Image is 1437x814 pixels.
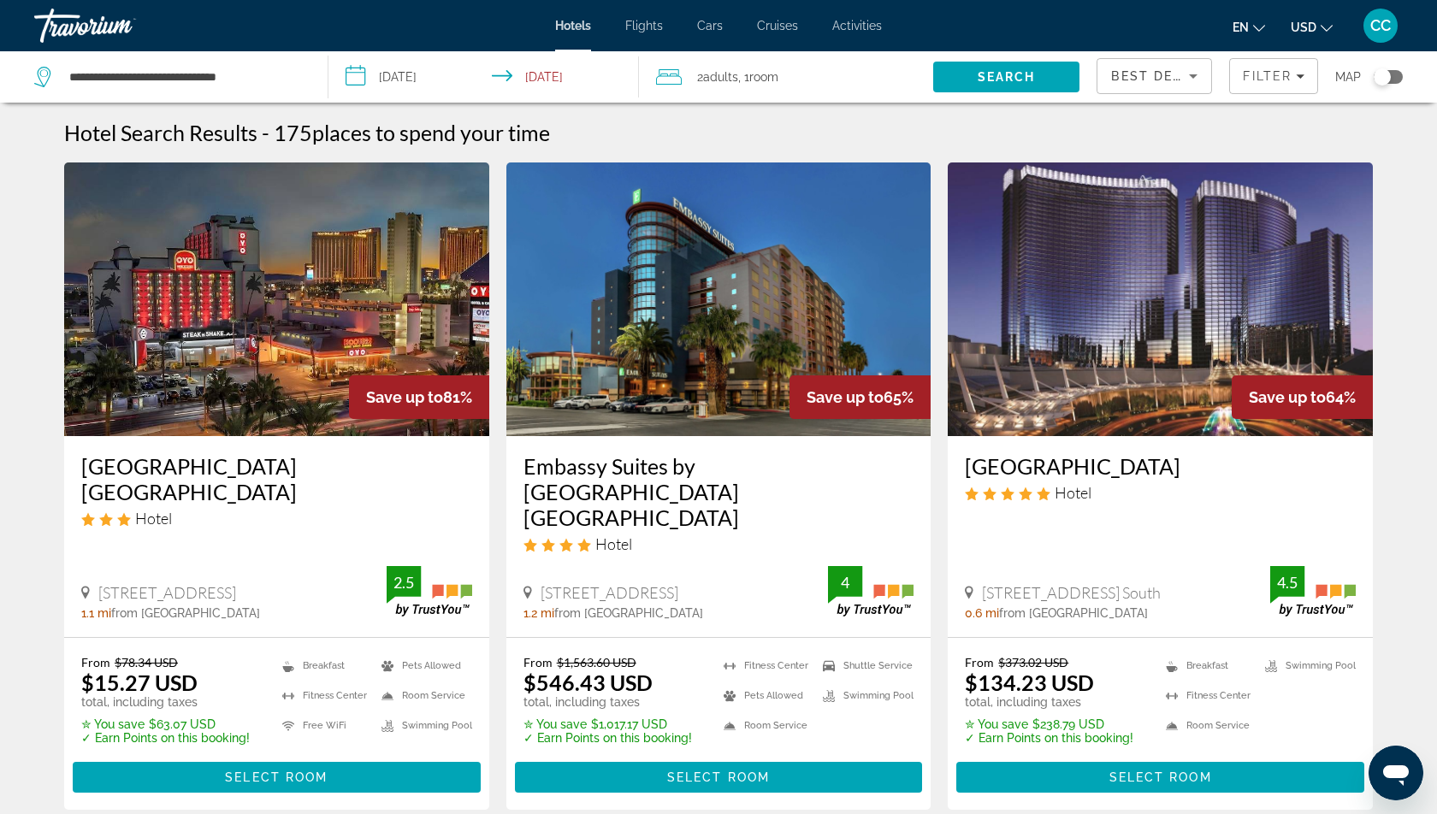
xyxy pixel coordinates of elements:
button: Change language [1233,15,1265,39]
span: , 1 [738,65,778,89]
span: Save up to [1249,388,1326,406]
img: Embassy Suites by Hilton Convention Center Las Vegas [506,162,931,436]
span: Adults [703,70,738,84]
a: Flights [625,19,663,32]
span: Select Room [225,770,328,784]
button: Travelers: 2 adults, 0 children [639,51,933,103]
span: Map [1335,65,1361,89]
img: TrustYou guest rating badge [1270,566,1356,616]
span: ✮ You save [81,717,145,731]
div: 2.5 [387,572,421,593]
span: Save up to [807,388,884,406]
li: Pets Allowed [715,685,814,706]
button: User Menu [1358,8,1403,44]
a: Hotels [555,19,591,32]
span: USD [1291,21,1316,34]
span: Hotel [595,534,632,553]
li: Pets Allowed [373,655,472,676]
a: Cruises [757,19,798,32]
del: $1,563.60 USD [557,655,636,669]
span: 1.2 mi [523,606,554,620]
span: 1.1 mi [81,606,111,620]
span: Hotel [1055,483,1091,502]
img: TrustYou guest rating badge [828,566,914,616]
div: 5 star Hotel [965,483,1356,502]
div: 4.5 [1270,572,1304,593]
iframe: Button to launch messaging window [1369,746,1423,800]
p: $1,017.17 USD [523,717,692,731]
li: Breakfast [274,655,373,676]
span: from [GEOGRAPHIC_DATA] [999,606,1148,620]
a: Select Room [515,766,923,785]
h1: Hotel Search Results [64,120,257,145]
button: Toggle map [1361,69,1403,85]
button: Change currency [1291,15,1333,39]
span: ✮ You save [523,717,587,731]
a: Embassy Suites by [GEOGRAPHIC_DATA] [GEOGRAPHIC_DATA] [523,453,914,530]
p: total, including taxes [965,695,1133,709]
span: Select Room [1109,770,1212,784]
img: OYO Hotel and Casino Las Vegas [64,162,489,436]
a: Select Room [956,766,1364,785]
span: Search [978,70,1036,84]
span: [STREET_ADDRESS] [541,583,678,602]
p: ✓ Earn Points on this booking! [81,731,250,745]
img: TrustYou guest rating badge [387,566,472,616]
a: [GEOGRAPHIC_DATA] [965,453,1356,479]
h3: [GEOGRAPHIC_DATA] [GEOGRAPHIC_DATA] [81,453,472,504]
li: Fitness Center [715,655,814,676]
a: Activities [832,19,882,32]
ins: $134.23 USD [965,669,1094,695]
img: Aria Resort & Casino [948,162,1373,436]
p: total, including taxes [81,695,250,709]
span: 2 [697,65,738,89]
span: [STREET_ADDRESS] [98,583,236,602]
button: Select Room [73,762,481,793]
a: Select Room [73,766,481,785]
span: CC [1370,17,1391,34]
span: places to spend your time [312,120,550,145]
span: Room [749,70,778,84]
span: Save up to [366,388,443,406]
button: Select Room [956,762,1364,793]
span: Filter [1243,69,1292,83]
button: Select check in and out date [328,51,640,103]
li: Swimming Pool [814,685,914,706]
div: 4 [828,572,862,593]
span: From [81,655,110,669]
div: 3 star Hotel [81,509,472,528]
span: Select Room [667,770,770,784]
div: 81% [349,375,489,419]
button: Search [933,62,1080,92]
span: Best Deals [1111,69,1200,83]
li: Swimming Pool [373,715,472,736]
p: $238.79 USD [965,717,1133,731]
ins: $15.27 USD [81,669,198,695]
a: Travorium [34,3,205,48]
p: ✓ Earn Points on this booking! [523,731,692,745]
li: Breakfast [1157,655,1257,676]
input: Search hotel destination [68,64,302,90]
mat-select: Sort by [1111,66,1197,86]
span: ✮ You save [965,717,1028,731]
span: From [965,655,994,669]
span: from [GEOGRAPHIC_DATA] [111,606,260,620]
li: Swimming Pool [1257,655,1356,676]
del: $78.34 USD [115,655,178,669]
a: Cars [697,19,723,32]
span: [STREET_ADDRESS] South [982,583,1161,602]
div: 65% [789,375,931,419]
li: Fitness Center [274,685,373,706]
span: Hotel [135,509,172,528]
div: 4 star Hotel [523,534,914,553]
li: Fitness Center [1157,685,1257,706]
